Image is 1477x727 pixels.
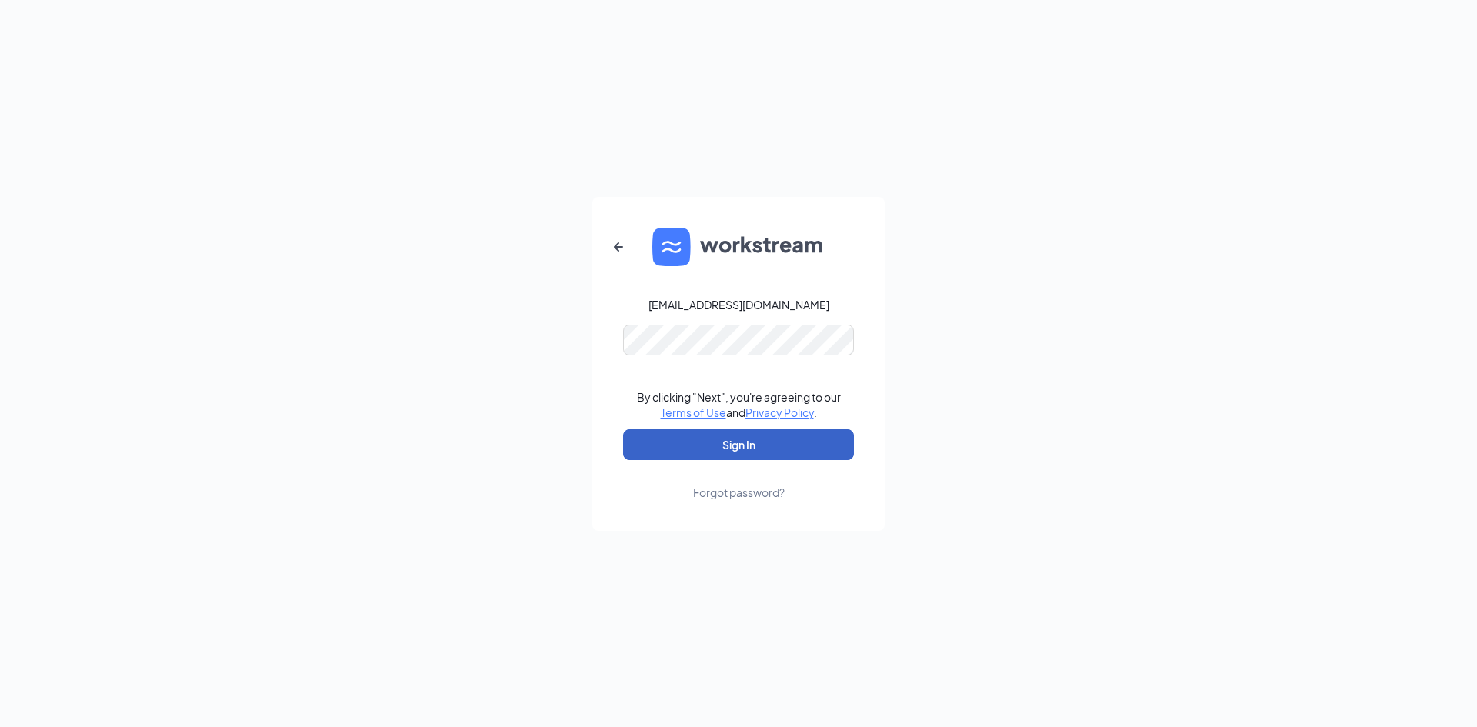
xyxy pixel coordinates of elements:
[693,460,785,500] a: Forgot password?
[637,389,841,420] div: By clicking "Next", you're agreeing to our and .
[661,405,726,419] a: Terms of Use
[693,485,785,500] div: Forgot password?
[648,297,829,312] div: [EMAIL_ADDRESS][DOMAIN_NAME]
[623,429,854,460] button: Sign In
[745,405,814,419] a: Privacy Policy
[609,238,628,256] svg: ArrowLeftNew
[600,228,637,265] button: ArrowLeftNew
[652,228,825,266] img: WS logo and Workstream text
